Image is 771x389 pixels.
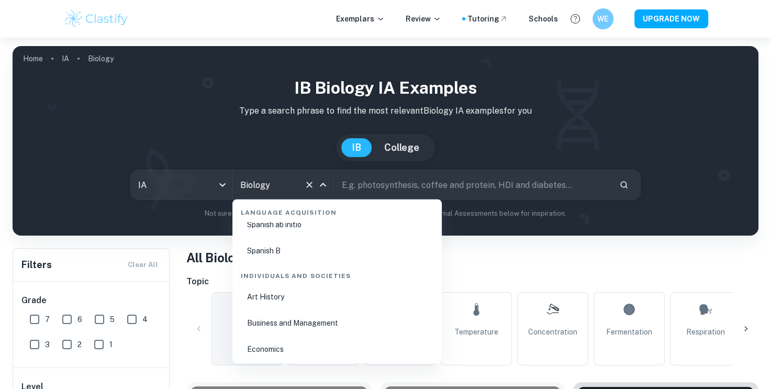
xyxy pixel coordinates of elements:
li: Economics [237,337,438,361]
span: 3 [45,339,50,350]
button: Clear [302,177,317,192]
span: 7 [45,314,50,325]
li: Spanish ab initio [237,213,438,237]
h1: IB Biology IA examples [21,75,750,101]
button: WE [593,8,613,29]
li: Spanish B [237,239,438,263]
span: 5 [110,314,115,325]
a: Home [23,51,43,66]
div: IA [131,170,232,199]
span: Fermentation [606,326,652,338]
li: Art History [237,285,438,309]
h6: Topic [186,275,758,288]
button: Close [316,177,330,192]
h6: Filters [21,258,52,272]
h1: All Biology IA Examples [186,248,758,267]
div: Language Acquisition [237,199,438,221]
h6: WE [597,13,609,25]
img: profile cover [13,46,758,236]
button: Help and Feedback [566,10,584,28]
span: Temperature [454,326,498,338]
a: Tutoring [467,13,508,25]
span: 1 [109,339,113,350]
a: Schools [529,13,558,25]
span: Concentration [528,326,577,338]
button: Search [615,176,633,194]
button: IB [341,138,372,157]
p: Not sure what to search for? You can always look through our example Internal Assessments below f... [21,208,750,219]
p: Review [406,13,441,25]
input: E.g. photosynthesis, coffee and protein, HDI and diabetes... [334,170,611,199]
img: Clastify logo [63,8,130,29]
span: Respiration [686,326,725,338]
h6: Grade [21,294,162,307]
button: College [374,138,430,157]
li: Business and Management [237,311,438,335]
p: Exemplars [336,13,385,25]
button: UPGRADE NOW [634,9,708,28]
a: IA [62,51,69,66]
span: 4 [142,314,148,325]
span: 6 [77,314,82,325]
p: Type a search phrase to find the most relevant Biology IA examples for you [21,105,750,117]
p: Biology [88,53,114,64]
div: Individuals and Societies [237,263,438,285]
span: 2 [77,339,82,350]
